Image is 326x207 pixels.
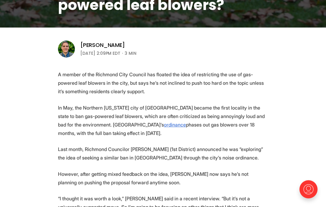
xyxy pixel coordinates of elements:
[164,122,186,128] a: ordinance
[58,104,268,138] p: In May, the Northern [US_STATE] city of [GEOGRAPHIC_DATA] became the first locality in the state ...
[125,50,136,57] span: 3 min
[80,42,125,49] a: [PERSON_NAME]
[58,41,75,58] img: Graham Moomaw
[80,50,120,57] time: [DATE] 2:09PM EDT
[294,177,326,207] iframe: portal-trigger
[58,170,268,187] p: However, after getting mixed feedback on the idea, [PERSON_NAME] now says he’s not planning on pu...
[58,145,268,162] p: Last month, Richmond Councilor [PERSON_NAME] (1st District) announced he was “exploring” the idea...
[58,71,268,96] p: A member of the Richmond City Council has floated the idea of restricting the use of gas-powered ...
